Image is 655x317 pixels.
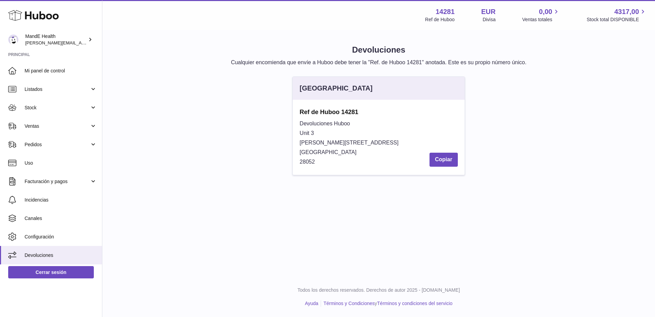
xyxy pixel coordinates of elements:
[25,105,90,111] span: Stock
[300,108,457,116] strong: Ref de Huboo 14281
[300,121,350,126] span: Devoluciones Huboo
[430,153,458,167] button: Copiar
[300,159,315,165] span: 28052
[300,140,398,146] span: [PERSON_NAME][STREET_ADDRESS]
[25,234,97,240] span: Configuración
[25,40,173,45] span: [PERSON_NAME][EMAIL_ADDRESS][PERSON_NAME][DOMAIN_NAME]
[425,16,454,23] div: Ref de Huboo
[25,178,90,185] span: Facturación y pagos
[25,160,97,166] span: Uso
[587,7,647,23] a: 4317,00 Stock total DISPONIBLE
[8,266,94,278] a: Cerrar sesión
[436,7,455,16] strong: 14281
[539,7,552,16] span: 0,00
[323,301,375,306] a: Términos y Condiciones
[300,84,373,93] div: [GEOGRAPHIC_DATA]
[25,86,90,93] span: Listados
[522,16,560,23] span: Ventas totales
[305,301,318,306] a: Ayuda
[25,33,87,46] div: MandE Health
[614,7,639,16] span: 4317,00
[300,130,314,136] span: Unit 3
[25,197,97,203] span: Incidencias
[25,215,97,222] span: Canales
[25,68,97,74] span: Mi panel de control
[321,300,452,307] li: y
[483,16,496,23] div: Divisa
[300,149,356,155] span: [GEOGRAPHIC_DATA]
[113,59,644,66] p: Cualquier encomienda que envíe a Huboo debe tener la "Ref. de Huboo 14281" anotada. Este es su pr...
[25,141,90,148] span: Pedidos
[481,7,496,16] strong: EUR
[522,7,560,23] a: 0,00 Ventas totales
[113,44,644,55] h1: Devoluciones
[108,287,650,293] p: Todos los derechos reservados. Derechos de autor 2025 - [DOMAIN_NAME]
[8,35,18,45] img: luis.mendieta@mandehealth.com
[587,16,647,23] span: Stock total DISPONIBLE
[25,252,97,259] span: Devoluciones
[25,123,90,129] span: Ventas
[377,301,452,306] a: Términos y condiciones del servicio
